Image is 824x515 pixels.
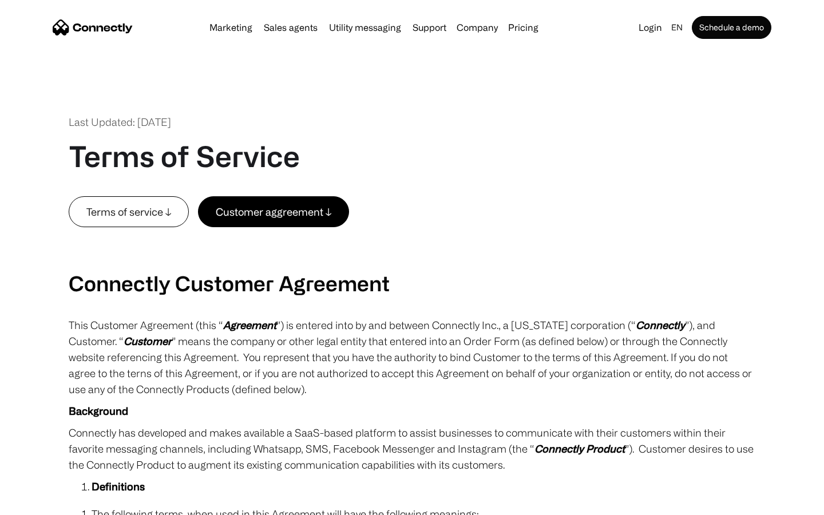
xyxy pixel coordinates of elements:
[504,23,543,32] a: Pricing
[69,317,755,397] p: This Customer Agreement (this “ ”) is entered into by and between Connectly Inc., a [US_STATE] co...
[92,481,145,492] strong: Definitions
[69,271,755,295] h2: Connectly Customer Agreement
[86,204,171,220] div: Terms of service ↓
[634,19,667,35] a: Login
[205,23,257,32] a: Marketing
[69,425,755,473] p: Connectly has developed and makes available a SaaS-based platform to assist businesses to communi...
[69,227,755,243] p: ‍
[692,16,771,39] a: Schedule a demo
[457,19,498,35] div: Company
[259,23,322,32] a: Sales agents
[636,319,685,331] em: Connectly
[124,335,172,347] em: Customer
[69,249,755,265] p: ‍
[223,319,276,331] em: Agreement
[216,204,331,220] div: Customer aggreement ↓
[69,405,128,417] strong: Background
[671,19,683,35] div: en
[69,114,171,130] div: Last Updated: [DATE]
[23,495,69,511] ul: Language list
[69,139,300,173] h1: Terms of Service
[408,23,451,32] a: Support
[11,494,69,511] aside: Language selected: English
[324,23,406,32] a: Utility messaging
[534,443,625,454] em: Connectly Product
